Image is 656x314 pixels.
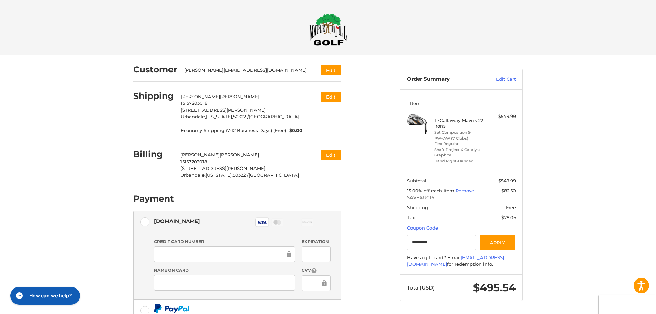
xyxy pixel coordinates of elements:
a: Remove [456,188,474,193]
button: Edit [321,65,341,75]
span: 50322 / [233,172,249,178]
button: Edit [321,92,341,102]
h3: Order Summary [407,76,481,83]
div: $549.99 [489,113,516,120]
label: CVV [302,267,330,274]
span: [STREET_ADDRESS][PERSON_NAME] [181,107,266,113]
label: Credit Card Number [154,239,295,245]
div: [PERSON_NAME][EMAIL_ADDRESS][DOMAIN_NAME] [184,67,308,74]
h2: Payment [133,193,174,204]
span: [US_STATE], [206,172,233,178]
h2: Billing [133,149,174,160]
span: Shipping [407,205,428,210]
span: Subtotal [407,178,426,183]
span: 15157203018 [180,159,207,164]
span: $0.00 [286,127,303,134]
span: [PERSON_NAME] [180,152,220,158]
a: Coupon Code [407,225,438,231]
span: Tax [407,215,415,220]
a: Edit Cart [481,76,516,83]
h3: 1 Item [407,101,516,106]
span: [GEOGRAPHIC_DATA] [249,172,299,178]
span: Total (USD) [407,284,435,291]
span: [GEOGRAPHIC_DATA] [249,114,299,119]
li: Flex Regular [434,141,487,147]
span: [PERSON_NAME] [220,152,259,158]
span: $549.99 [498,178,516,183]
span: -$82.50 [500,188,516,193]
span: $495.54 [473,281,516,294]
iframe: Gorgias live chat messenger [7,284,82,307]
span: [PERSON_NAME] [181,94,220,99]
li: Shaft Project X Catalyst Graphite [434,147,487,158]
span: Free [506,205,516,210]
span: Urbandale, [181,114,206,119]
span: 50322 / [233,114,249,119]
input: Gift Certificate or Coupon Code [407,235,476,250]
span: Urbandale, [180,172,206,178]
span: [STREET_ADDRESS][PERSON_NAME] [180,165,265,171]
span: [PERSON_NAME] [220,94,259,99]
h2: Shipping [133,91,174,101]
button: Edit [321,150,341,160]
li: Set Composition 5-PW+AW (7 Clubs) [434,130,487,141]
span: $28.05 [501,215,516,220]
label: Name on Card [154,267,295,273]
img: PayPal icon [154,304,190,313]
iframe: Google Customer Reviews [599,295,656,314]
span: Economy Shipping (7-12 Business Days) (Free) [181,127,286,134]
li: Hand Right-Handed [434,158,487,164]
span: SAVEAUG15 [407,194,516,201]
label: Expiration [302,239,330,245]
span: 15.00% off each item [407,188,456,193]
h4: 1 x Callaway Mavrik 22 Irons [434,118,487,129]
button: Apply [479,235,516,250]
div: [DOMAIN_NAME] [154,215,200,227]
span: 15157203018 [181,100,207,106]
span: [US_STATE], [206,114,233,119]
img: Maple Hill Golf [309,13,347,46]
h2: Customer [133,64,177,75]
div: Have a gift card? Email for redemption info. [407,254,516,268]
